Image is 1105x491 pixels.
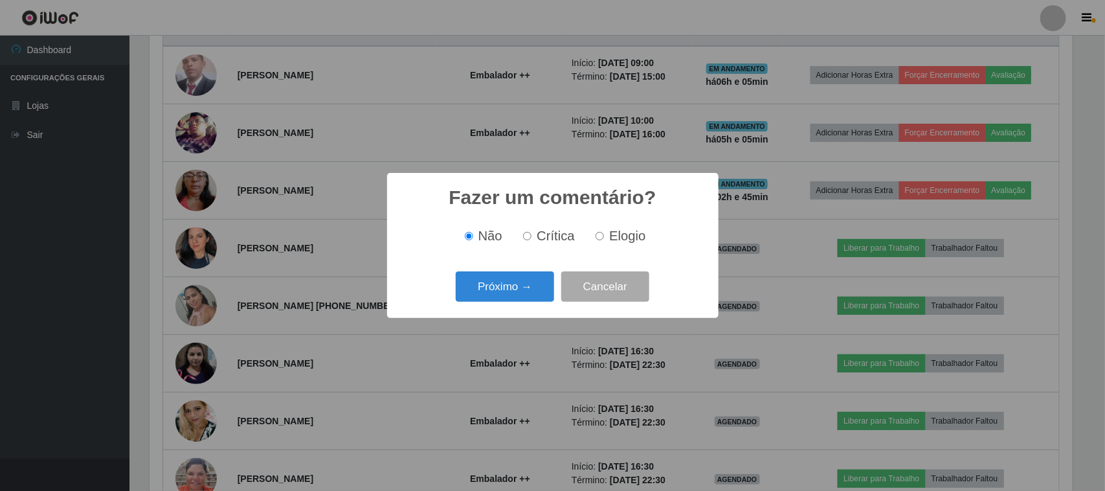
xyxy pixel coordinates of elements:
button: Cancelar [561,271,649,302]
input: Elogio [596,232,604,240]
span: Elogio [609,229,645,243]
button: Próximo → [456,271,554,302]
input: Crítica [523,232,531,240]
input: Não [465,232,473,240]
span: Não [478,229,502,243]
h2: Fazer um comentário? [449,186,656,209]
span: Crítica [537,229,575,243]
